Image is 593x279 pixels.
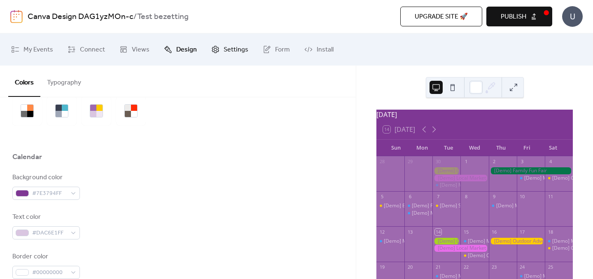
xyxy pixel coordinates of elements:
[463,194,469,200] div: 8
[404,210,432,217] div: [Demo] Morning Yoga Bliss
[432,175,488,182] div: [Demo] Local Market
[463,264,469,270] div: 22
[435,140,462,156] div: Tue
[32,268,67,278] span: #00000000
[376,202,404,209] div: [Demo] Book Club Gathering
[133,9,137,25] b: /
[545,245,573,252] div: [Demo] Open Mic Night
[489,167,573,174] div: [Demo] Family Fun Fair
[205,37,254,62] a: Settings
[432,245,488,252] div: [Demo] Local Market
[489,238,545,245] div: [Demo] Outdoor Adventure Day
[412,210,474,217] div: [Demo] Morning Yoga Bliss
[379,229,385,235] div: 12
[10,10,23,23] img: logo
[384,238,446,245] div: [Demo] Morning Yoga Bliss
[432,182,460,189] div: [Demo] Morning Yoga Bliss
[383,140,409,156] div: Sun
[491,159,497,165] div: 2
[547,229,553,235] div: 18
[407,229,413,235] div: 13
[376,110,573,120] div: [DATE]
[435,264,441,270] div: 21
[176,43,197,56] span: Design
[224,43,248,56] span: Settings
[517,175,545,182] div: [Demo] Morning Yoga Bliss
[407,264,413,270] div: 20
[275,43,290,56] span: Form
[501,12,526,22] span: Publish
[379,159,385,165] div: 28
[12,152,42,162] div: Calendar
[412,202,471,209] div: [Demo] Fitness Bootcamp
[491,229,497,235] div: 16
[468,252,539,259] div: [Demo] Culinary Cooking Class
[298,37,340,62] a: Install
[547,264,553,270] div: 25
[432,202,460,209] div: [Demo] Seniors' Social Tea
[415,12,468,22] span: Upgrade site 🚀
[540,140,566,156] div: Sat
[384,202,450,209] div: [Demo] Book Club Gathering
[61,37,111,62] a: Connect
[80,43,105,56] span: Connect
[158,37,203,62] a: Design
[519,159,525,165] div: 3
[491,264,497,270] div: 23
[432,238,460,245] div: [Demo] Gardening Workshop
[407,159,413,165] div: 29
[545,238,573,245] div: [Demo] Morning Yoga Bliss
[486,7,552,26] button: Publish
[463,229,469,235] div: 15
[463,159,469,165] div: 1
[432,167,460,174] div: [Demo] Gardening Workshop
[257,37,296,62] a: Form
[32,189,67,199] span: #7E3794FF
[404,202,432,209] div: [Demo] Fitness Bootcamp
[547,159,553,165] div: 4
[435,194,441,200] div: 7
[409,140,436,156] div: Mon
[317,43,334,56] span: Install
[519,264,525,270] div: 24
[519,229,525,235] div: 17
[488,140,514,156] div: Thu
[12,212,78,222] div: Text color
[32,228,67,238] span: #DAC6E1FF
[545,175,573,182] div: [Demo] Open Mic Night
[524,175,587,182] div: [Demo] Morning Yoga Bliss
[489,202,517,209] div: [Demo] Morning Yoga Bliss
[435,229,441,235] div: 14
[12,173,78,183] div: Background color
[376,238,404,245] div: [Demo] Morning Yoga Bliss
[519,194,525,200] div: 10
[468,238,530,245] div: [Demo] Morning Yoga Bliss
[496,202,559,209] div: [Demo] Morning Yoga Bliss
[23,43,53,56] span: My Events
[28,9,133,25] a: Canva Design DAG1yzMOn-c
[440,182,502,189] div: [Demo] Morning Yoga Bliss
[514,140,540,156] div: Fri
[460,238,488,245] div: [Demo] Morning Yoga Bliss
[5,37,59,62] a: My Events
[132,43,149,56] span: Views
[400,7,482,26] button: Upgrade site 🚀
[547,194,553,200] div: 11
[462,140,488,156] div: Wed
[440,202,502,209] div: [Demo] Seniors' Social Tea
[137,9,189,25] b: Test bezetting
[562,6,583,27] div: U
[460,252,488,259] div: [Demo] Culinary Cooking Class
[12,252,78,262] div: Border color
[491,194,497,200] div: 9
[8,66,40,97] button: Colors
[113,37,156,62] a: Views
[379,264,385,270] div: 19
[435,159,441,165] div: 30
[379,194,385,200] div: 5
[40,66,88,96] button: Typography
[407,194,413,200] div: 6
